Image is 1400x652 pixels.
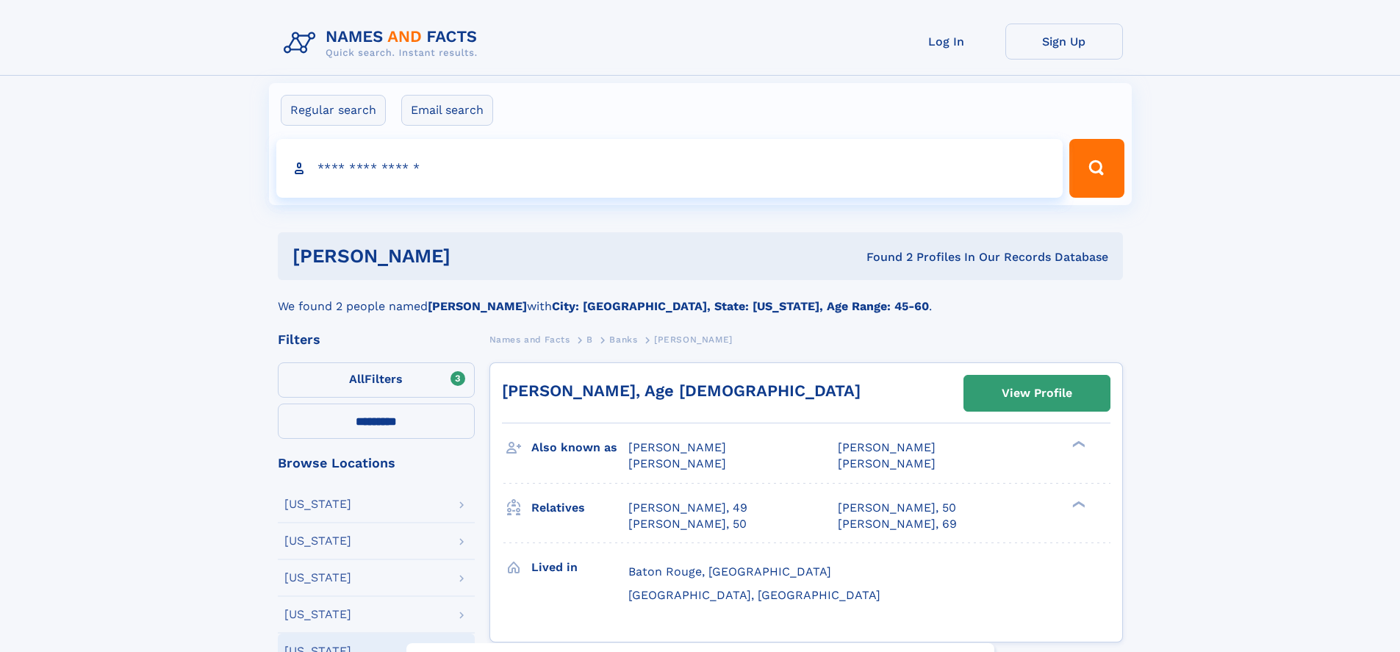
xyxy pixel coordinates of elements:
b: City: [GEOGRAPHIC_DATA], State: [US_STATE], Age Range: 45-60 [552,299,929,313]
img: Logo Names and Facts [278,24,489,63]
a: Sign Up [1005,24,1123,60]
span: Baton Rouge, [GEOGRAPHIC_DATA] [628,565,831,578]
label: Filters [278,362,475,398]
span: [PERSON_NAME] [654,334,733,345]
span: Banks [609,334,637,345]
h3: Also known as [531,435,628,460]
a: [PERSON_NAME], 50 [838,500,956,516]
div: Found 2 Profiles In Our Records Database [658,249,1108,265]
span: [PERSON_NAME] [628,440,726,454]
div: Browse Locations [278,456,475,470]
h1: [PERSON_NAME] [292,247,658,265]
a: Banks [609,330,637,348]
div: [US_STATE] [284,609,351,620]
label: Regular search [281,95,386,126]
div: [US_STATE] [284,535,351,547]
label: Email search [401,95,493,126]
input: search input [276,139,1063,198]
a: Names and Facts [489,330,570,348]
a: View Profile [964,376,1110,411]
a: [PERSON_NAME], 69 [838,516,957,532]
a: [PERSON_NAME], 49 [628,500,747,516]
div: ❯ [1069,499,1086,509]
a: [PERSON_NAME], 50 [628,516,747,532]
b: [PERSON_NAME] [428,299,527,313]
a: Log In [888,24,1005,60]
h3: Lived in [531,555,628,580]
span: [PERSON_NAME] [838,456,936,470]
span: [PERSON_NAME] [628,456,726,470]
span: [PERSON_NAME] [838,440,936,454]
span: B [586,334,593,345]
a: B [586,330,593,348]
div: View Profile [1002,376,1072,410]
span: [GEOGRAPHIC_DATA], [GEOGRAPHIC_DATA] [628,588,880,602]
div: We found 2 people named with . [278,280,1123,315]
button: Search Button [1069,139,1124,198]
h3: Relatives [531,495,628,520]
div: ❯ [1069,440,1086,449]
div: [US_STATE] [284,498,351,510]
div: [US_STATE] [284,572,351,584]
a: [PERSON_NAME], Age [DEMOGRAPHIC_DATA] [502,381,861,400]
span: All [349,372,365,386]
div: Filters [278,333,475,346]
